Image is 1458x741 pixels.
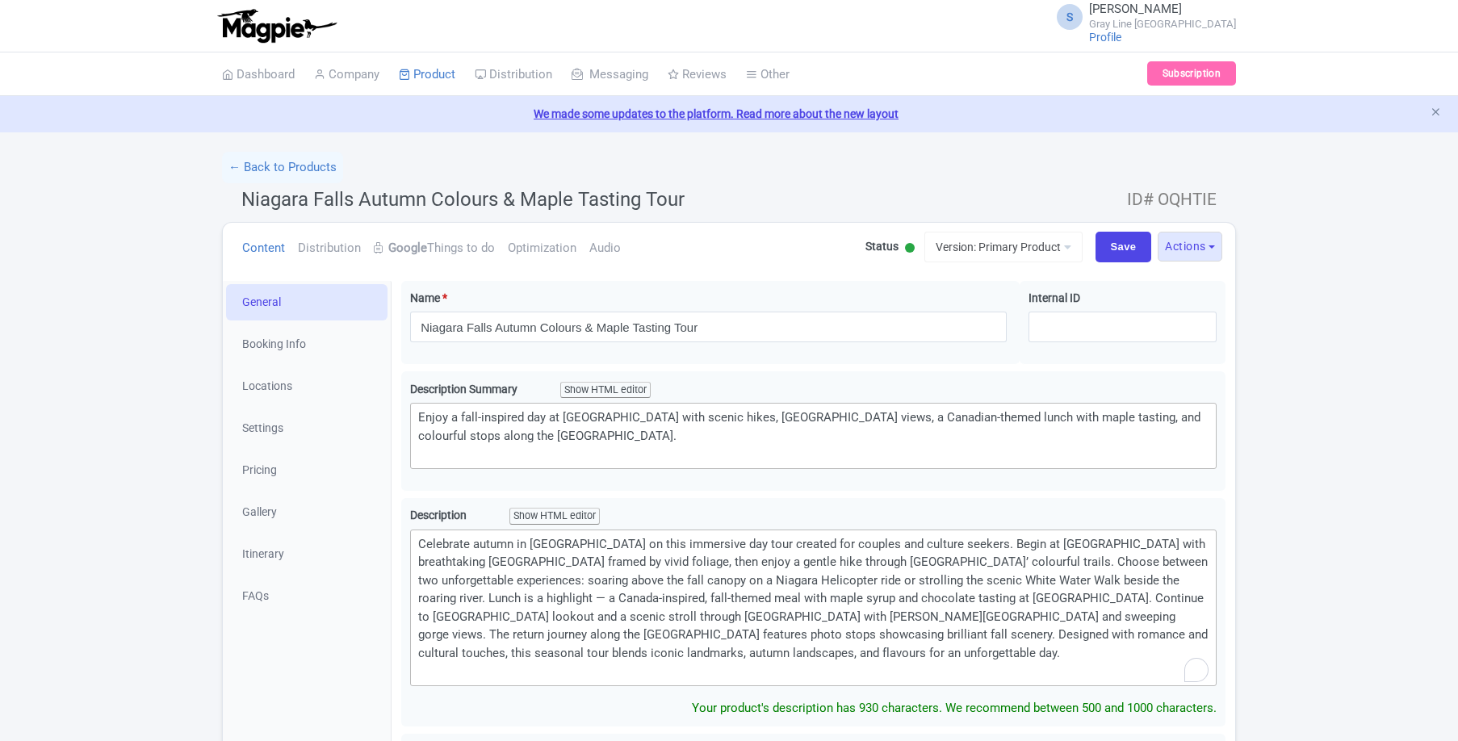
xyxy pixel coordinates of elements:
span: Name [410,291,440,304]
div: Celebrate autumn in [GEOGRAPHIC_DATA] on this immersive day tour created for couples and culture ... [418,535,1209,680]
span: ID# OQHTIE [1127,183,1217,216]
a: Distribution [475,52,552,97]
span: Status [865,238,899,255]
trix-editor: To enrich screen reader interactions, please activate Accessibility in Grammarly extension settings [410,530,1217,686]
a: GoogleThings to do [374,223,495,274]
span: Description [410,509,469,521]
a: Messaging [572,52,648,97]
a: Reviews [668,52,727,97]
img: logo-ab69f6fb50320c5b225c76a69d11143b.png [214,8,339,44]
a: FAQs [226,578,388,614]
a: Other [746,52,790,97]
a: Pricing [226,452,388,488]
a: Profile [1089,31,1121,44]
a: Company [314,52,379,97]
a: S [PERSON_NAME] Gray Line [GEOGRAPHIC_DATA] [1047,3,1236,29]
a: Booking Info [226,326,388,362]
button: Actions [1158,232,1222,262]
div: Show HTML editor [560,382,651,399]
input: Save [1096,232,1152,262]
small: Gray Line [GEOGRAPHIC_DATA] [1089,19,1236,29]
a: Dashboard [222,52,295,97]
div: Show HTML editor [509,508,600,525]
button: Close announcement [1430,104,1442,123]
a: ← Back to Products [222,152,343,183]
a: Product [399,52,455,97]
a: Locations [226,368,388,404]
div: Active [902,237,918,262]
a: Subscription [1147,61,1236,86]
div: Enjoy a fall-inspired day at [GEOGRAPHIC_DATA] with scenic hikes, [GEOGRAPHIC_DATA] views, a Cana... [418,408,1209,463]
strong: Google [388,239,427,257]
a: Gallery [226,494,388,530]
span: Description Summary [410,383,520,396]
a: Optimization [508,223,576,274]
a: General [226,284,388,320]
a: Distribution [298,223,361,274]
span: S [1057,4,1083,30]
span: Niagara Falls Autumn Colours & Maple Tasting Tour [241,188,685,211]
span: Internal ID [1029,291,1080,304]
a: Itinerary [226,536,388,572]
span: [PERSON_NAME] [1089,2,1182,16]
a: Settings [226,410,388,446]
a: Audio [589,223,621,274]
a: We made some updates to the platform. Read more about the new layout [10,106,1448,123]
a: Content [242,223,285,274]
a: Version: Primary Product [924,232,1083,262]
div: Your product's description has 930 characters. We recommend between 500 and 1000 characters. [692,699,1217,718]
